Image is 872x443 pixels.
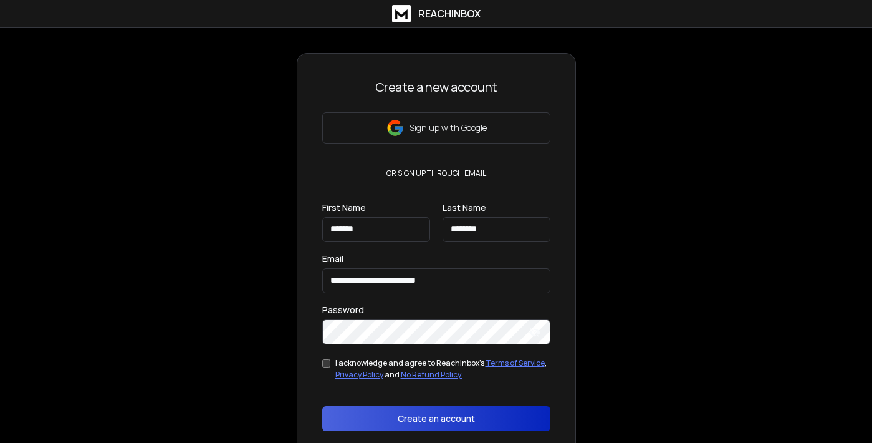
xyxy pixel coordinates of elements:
[392,5,481,22] a: ReachInbox
[322,112,550,144] button: Sign up with Google
[322,203,366,212] label: First Name
[335,369,383,380] a: Privacy Policy
[486,358,545,368] a: Terms of Service
[335,357,550,381] div: I acknowledge and agree to ReachInbox's , and
[418,6,481,21] h1: ReachInbox
[322,306,364,314] label: Password
[322,406,550,431] button: Create an account
[322,255,343,263] label: Email
[322,79,550,96] h3: Create a new account
[410,122,487,134] p: Sign up with Google
[392,5,411,22] img: logo
[381,168,491,178] p: or sign up through email
[443,203,486,212] label: Last Name
[401,369,462,380] a: No Refund Policy.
